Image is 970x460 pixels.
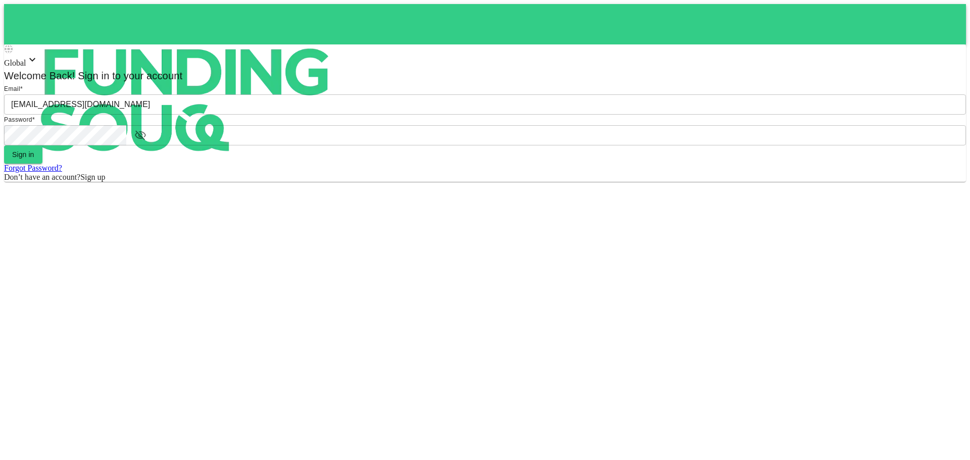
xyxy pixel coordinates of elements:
[4,54,966,68] div: Global
[4,173,80,181] span: Don’t have an account?
[4,145,42,164] button: Sign in
[4,85,20,92] span: Email
[4,94,966,115] input: email
[4,116,32,123] span: Password
[4,4,368,196] img: logo
[4,164,62,172] a: Forgot Password?
[75,70,183,81] span: Sign in to your account
[4,4,966,44] a: logo
[4,70,75,81] span: Welcome Back!
[80,173,105,181] span: Sign up
[4,125,126,145] input: password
